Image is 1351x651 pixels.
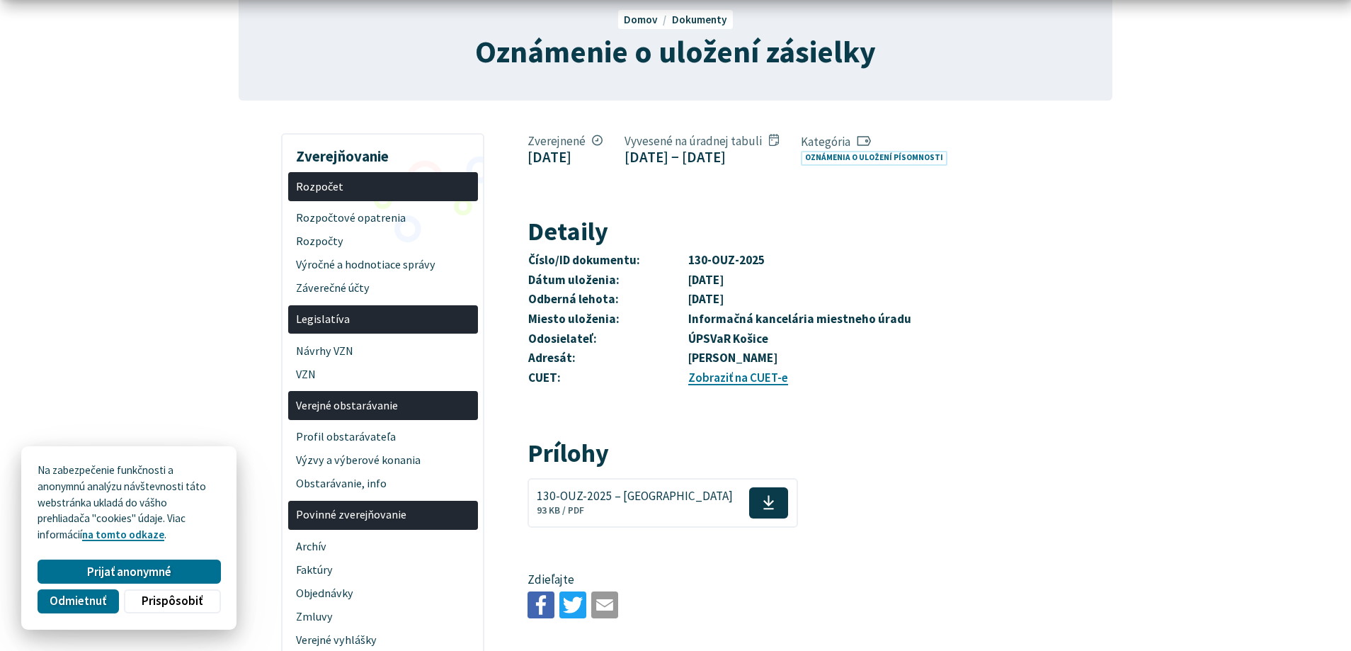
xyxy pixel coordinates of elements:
[296,230,469,253] span: Rozpočty
[688,331,768,346] strong: ÚPSVaR Košice
[801,134,953,149] span: Kategória
[288,206,478,230] a: Rozpočtové opatrenia
[528,439,1005,468] h2: Prílohy
[288,276,478,300] a: Záverečné účty
[296,472,469,496] span: Obstarávanie, info
[528,478,798,528] a: 130-OUZ-2025 – [GEOGRAPHIC_DATA] 93 KB / PDF
[625,148,779,166] figcaption: [DATE] − [DATE]
[528,368,688,388] th: CUET:
[528,591,554,618] img: Zdieľať na Facebooku
[296,276,469,300] span: Záverečné účty
[296,253,469,276] span: Výročné a hodnotiace správy
[801,151,947,166] a: Oznámenia o uložení písomnosti
[528,329,688,349] th: Odosielateľ:
[38,463,220,543] p: Na zabezpečenie funkčnosti a anonymnú analýzu návštevnosti táto webstránka ukladá do vášho prehli...
[528,217,1005,246] h2: Detaily
[559,591,586,618] img: Zdieľať na Twitteri
[672,13,727,26] a: Dokumenty
[528,571,1005,589] p: Zdieľajte
[288,558,478,582] a: Faktúry
[537,489,733,503] span: 130-OUZ-2025 – [GEOGRAPHIC_DATA]
[288,582,478,605] a: Objednávky
[288,137,478,167] h3: Zverejňovanie
[288,535,478,558] a: Archív
[288,363,478,386] a: VZN
[537,504,584,516] span: 93 KB / PDF
[528,271,688,290] th: Dátum uloženia:
[475,32,876,71] span: Oznámenie o uložení zásielky
[296,426,469,449] span: Profil obstarávateľa
[296,363,469,386] span: VZN
[625,133,779,149] span: Vyvesené na úradnej tabuli
[528,349,688,368] th: Adresát:
[288,230,478,253] a: Rozpočty
[142,594,203,608] span: Prispôsobiť
[296,206,469,230] span: Rozpočtové opatrenia
[688,350,777,366] strong: [PERSON_NAME]
[124,589,220,613] button: Prispôsobiť
[688,272,724,288] strong: [DATE]
[288,426,478,449] a: Profil obstarávateľa
[688,370,788,385] a: Zobraziť na CUET-e
[528,148,603,166] figcaption: [DATE]
[82,528,164,541] a: na tomto odkaze
[296,175,469,198] span: Rozpočet
[288,472,478,496] a: Obstarávanie, info
[296,339,469,363] span: Návrhy VZN
[296,535,469,558] span: Archív
[87,565,171,579] span: Prijať anonymné
[624,13,672,26] a: Domov
[288,449,478,472] a: Výzvy a výberové konania
[296,582,469,605] span: Objednávky
[528,133,603,149] span: Zverejnené
[288,172,478,201] a: Rozpočet
[688,311,911,327] strong: Informačná kancelária miestneho úradu
[296,504,469,527] span: Povinné zverejňovanie
[296,308,469,332] span: Legislatíva
[288,253,478,276] a: Výročné a hodnotiace správy
[288,305,478,334] a: Legislatíva
[50,594,106,608] span: Odmietnuť
[288,605,478,628] a: Zmluvy
[296,449,469,472] span: Výzvy a výberové konania
[288,391,478,420] a: Verejné obstarávanie
[296,605,469,628] span: Zmluvy
[688,291,724,307] strong: [DATE]
[38,589,118,613] button: Odmietnuť
[296,394,469,417] span: Verejné obstarávanie
[38,560,220,584] button: Prijať anonymné
[296,558,469,582] span: Faktúry
[288,501,478,530] a: Povinné zverejňovanie
[591,591,618,618] img: Zdieľať e-mailom
[288,339,478,363] a: Návrhy VZN
[528,290,688,310] th: Odberná lehota:
[624,13,658,26] span: Domov
[528,251,688,271] th: Číslo/ID dokumentu:
[688,252,765,268] strong: 130-OUZ-2025
[528,310,688,329] th: Miesto uloženia:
